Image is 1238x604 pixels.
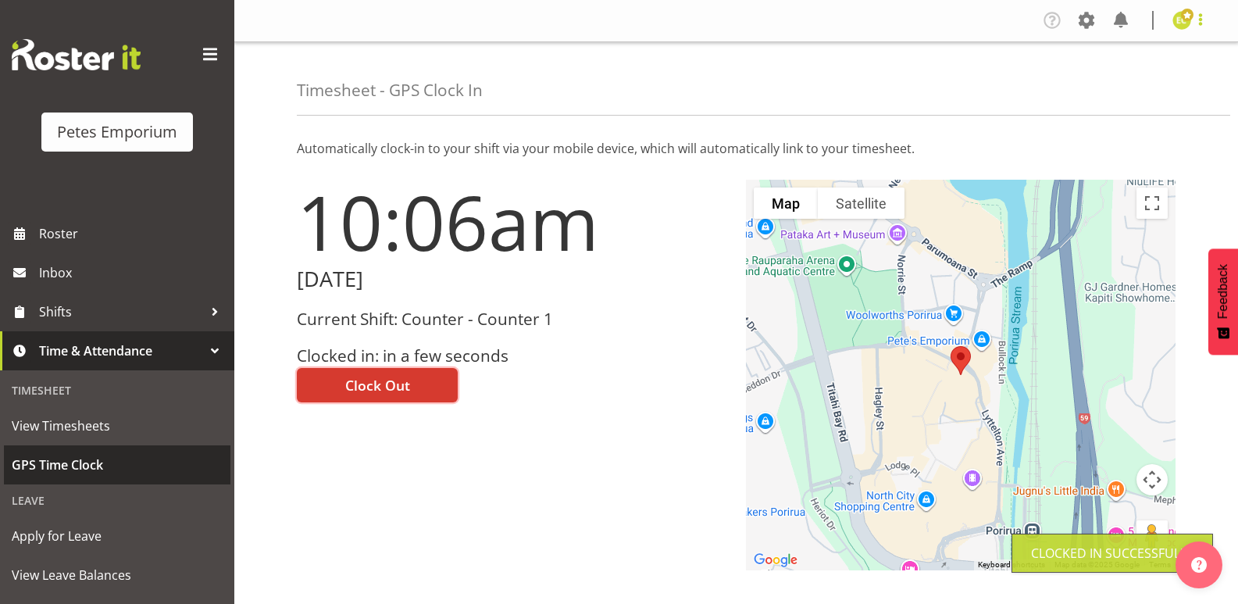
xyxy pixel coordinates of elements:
div: Clocked in Successfully [1031,544,1193,563]
span: Time & Attendance [39,339,203,363]
a: Apply for Leave [4,516,230,556]
img: help-xxl-2.png [1191,557,1207,573]
h1: 10:06am [297,180,727,264]
span: View Leave Balances [12,563,223,587]
button: Show street map [754,188,818,219]
img: emma-croft7499.jpg [1172,11,1191,30]
a: View Leave Balances [4,556,230,595]
span: Roster [39,222,227,245]
img: Rosterit website logo [12,39,141,70]
button: Clock Out [297,368,458,402]
span: Feedback [1216,264,1230,319]
span: Clock Out [345,375,410,395]
button: Toggle fullscreen view [1136,188,1168,219]
span: GPS Time Clock [12,453,223,477]
div: Timesheet [4,374,230,406]
a: View Timesheets [4,406,230,445]
span: View Timesheets [12,414,223,438]
button: Drag Pegman onto the map to open Street View [1136,520,1168,552]
span: Apply for Leave [12,524,223,548]
button: Show satellite imagery [818,188,904,219]
img: Google [750,550,801,570]
h4: Timesheet - GPS Clock In [297,81,483,99]
button: Map camera controls [1136,464,1168,495]
h3: Clocked in: in a few seconds [297,347,727,365]
span: Shifts [39,300,203,323]
div: Petes Emporium [57,120,177,144]
h3: Current Shift: Counter - Counter 1 [297,310,727,328]
button: Keyboard shortcuts [978,559,1045,570]
span: Inbox [39,261,227,284]
h2: [DATE] [297,267,727,291]
div: Leave [4,484,230,516]
a: GPS Time Clock [4,445,230,484]
p: Automatically clock-in to your shift via your mobile device, which will automatically link to you... [297,139,1176,158]
button: Feedback - Show survey [1208,248,1238,355]
a: Open this area in Google Maps (opens a new window) [750,550,801,570]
